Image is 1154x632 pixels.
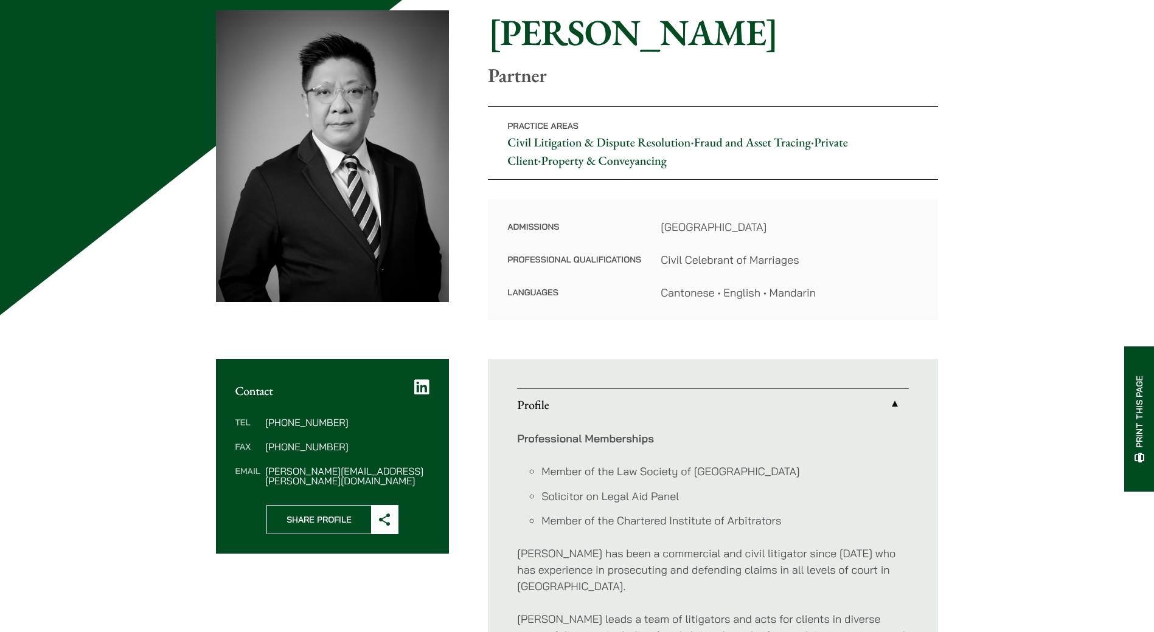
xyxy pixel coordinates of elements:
[488,106,938,180] p: • • •
[235,417,260,442] dt: Tel
[541,153,667,168] a: Property & Conveyancing
[507,219,641,252] dt: Admissions
[661,219,919,235] dd: [GEOGRAPHIC_DATA]
[414,379,429,396] a: LinkedIn
[661,284,919,301] dd: Cantonese • English • Mandarin
[517,431,654,445] strong: Professional Memberships
[517,389,909,421] a: Profile
[265,417,429,427] dd: [PHONE_NUMBER]
[267,506,371,534] span: Share Profile
[517,545,909,594] p: [PERSON_NAME] has been a commercial and civil litigator since [DATE] who has experience in prosec...
[541,512,909,529] li: Member of the Chartered Institute of Arbitrators
[661,252,919,268] dd: Civil Celebrant of Marriages
[507,284,641,301] dt: Languages
[507,252,641,284] dt: Professional Qualifications
[541,463,909,479] li: Member of the Law Society of [GEOGRAPHIC_DATA]
[507,134,690,150] a: Civil Litigation & Dispute Resolution
[694,134,811,150] a: Fraud and Asset Tracing
[265,466,429,486] dd: [PERSON_NAME][EMAIL_ADDRESS][PERSON_NAME][DOMAIN_NAME]
[266,505,398,534] button: Share Profile
[507,120,579,131] span: Practice Areas
[235,466,260,486] dt: Email
[235,442,260,466] dt: Fax
[265,442,429,452] dd: [PHONE_NUMBER]
[541,488,909,504] li: Solicitor on Legal Aid Panel
[488,64,938,87] p: Partner
[235,383,430,398] h2: Contact
[488,10,938,54] h1: [PERSON_NAME]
